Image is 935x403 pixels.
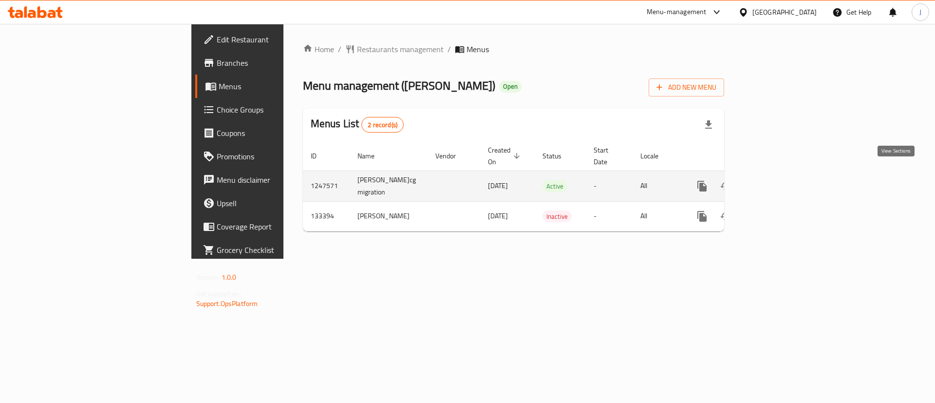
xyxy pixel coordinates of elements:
span: Status [542,150,574,162]
span: Menu disclaimer [217,174,340,186]
td: [PERSON_NAME]cg migration [350,171,428,201]
td: - [586,201,633,231]
span: Add New Menu [656,81,716,94]
span: Choice Groups [217,104,340,115]
button: more [691,205,714,228]
td: All [633,201,683,231]
span: Inactive [542,211,572,222]
div: Menu-management [647,6,707,18]
div: Open [499,81,522,93]
span: Menus [467,43,489,55]
td: [PERSON_NAME] [350,201,428,231]
td: - [586,171,633,201]
span: Edit Restaurant [217,34,340,45]
a: Coverage Report [195,215,348,238]
a: Coupons [195,121,348,145]
td: All [633,171,683,201]
span: Created On [488,144,523,168]
span: J [919,7,921,18]
span: Promotions [217,151,340,162]
span: Upsell [217,197,340,209]
button: Change Status [714,205,737,228]
span: 1.0.0 [222,271,237,284]
a: Choice Groups [195,98,348,121]
span: Start Date [594,144,621,168]
span: Version: [196,271,220,284]
th: Actions [683,141,792,171]
button: Change Status [714,174,737,198]
span: Grocery Checklist [217,244,340,256]
div: Inactive [542,211,572,222]
a: Menu disclaimer [195,168,348,192]
a: Branches [195,51,348,75]
span: Menu management ( [PERSON_NAME] ) [303,75,495,96]
span: Get support on: [196,288,241,300]
a: Upsell [195,192,348,215]
a: Support.OpsPlatform [196,297,258,310]
button: more [691,174,714,198]
table: enhanced table [303,141,792,231]
a: Grocery Checklist [195,238,348,262]
span: Vendor [435,150,468,162]
a: Restaurants management [345,43,444,55]
div: Export file [697,113,720,136]
span: Active [542,181,567,192]
button: Add New Menu [649,78,724,96]
li: / [448,43,451,55]
div: [GEOGRAPHIC_DATA] [752,7,817,18]
a: Menus [195,75,348,98]
span: Coverage Report [217,221,340,232]
span: Open [499,82,522,91]
span: [DATE] [488,179,508,192]
h2: Menus List [311,116,404,133]
nav: breadcrumb [303,43,725,55]
span: Restaurants management [357,43,444,55]
span: 2 record(s) [362,120,403,130]
div: Active [542,180,567,192]
span: Locale [640,150,671,162]
a: Promotions [195,145,348,168]
span: Coupons [217,127,340,139]
span: Branches [217,57,340,69]
span: ID [311,150,329,162]
span: [DATE] [488,210,508,222]
a: Edit Restaurant [195,28,348,51]
span: Name [357,150,387,162]
span: Menus [219,80,340,92]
